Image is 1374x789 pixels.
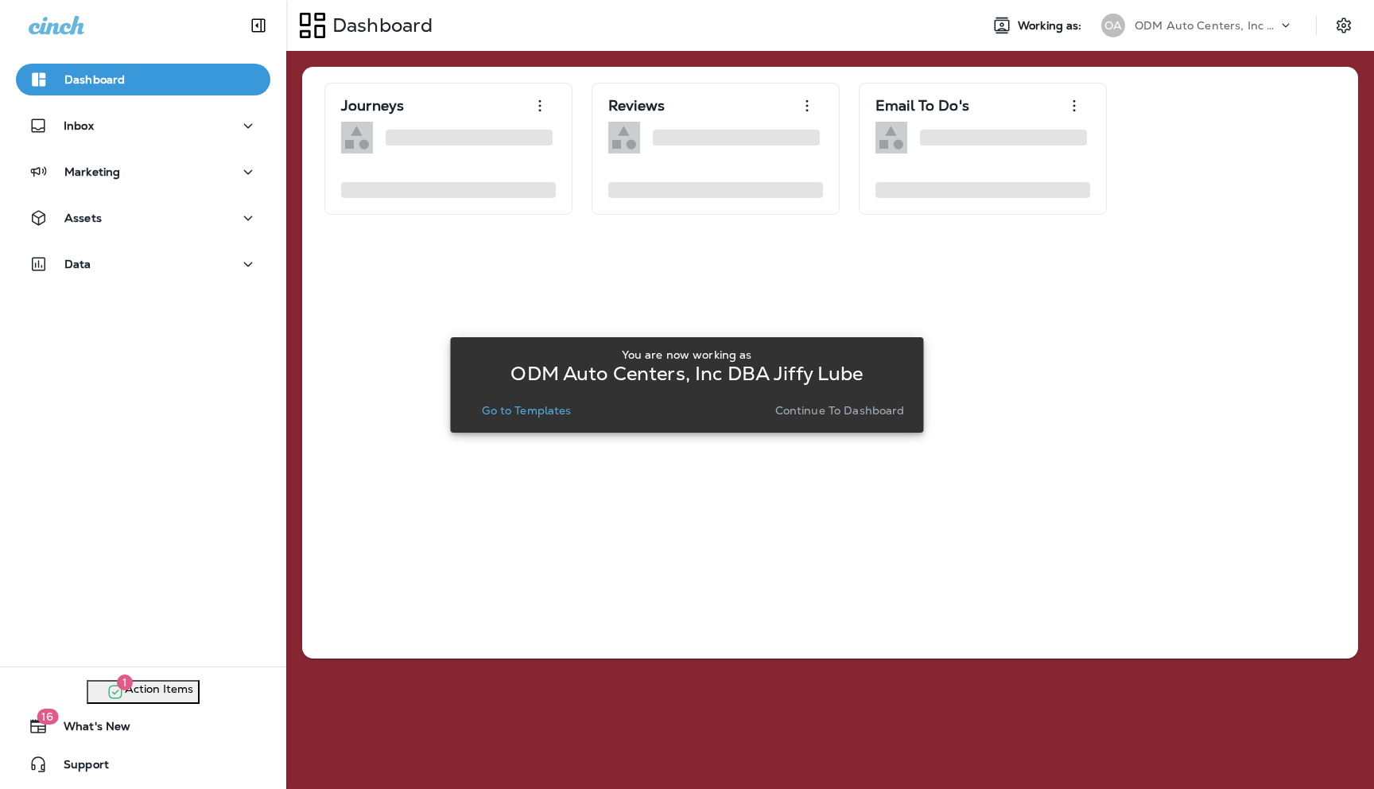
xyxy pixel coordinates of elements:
p: Inbox [64,119,94,132]
button: Inbox [16,110,270,142]
button: Assets [16,202,270,234]
button: Support [16,748,270,780]
p: Data [64,258,91,270]
p: ODM Auto Centers, Inc DBA Jiffy Lube [1135,19,1278,32]
p: ODM Auto Centers, Inc DBA Jiffy Lube [510,367,863,380]
button: 1Action Items [87,680,200,704]
p: Go to Templates [482,404,571,417]
button: Continue to Dashboard [769,399,911,422]
button: Data [16,248,270,280]
button: Go to Templates [475,399,577,422]
button: Dashboard [16,64,270,95]
button: 16What's New [16,710,270,742]
span: 1 [117,674,133,690]
button: Settings [1329,11,1358,40]
span: Working as: [1018,19,1085,33]
span: What's New [48,720,130,739]
span: 16 [37,709,58,725]
p: Journeys [341,98,404,114]
p: Assets [64,212,102,224]
button: Marketing [16,156,270,188]
p: Continue to Dashboard [775,404,905,417]
p: Dashboard [64,73,125,86]
div: OA [1101,14,1125,37]
button: Collapse Sidebar [236,10,281,41]
span: Support [48,758,109,777]
p: Dashboard [326,14,433,37]
span: Action Items [125,682,193,702]
p: Marketing [64,165,120,178]
p: You are now working as [622,348,751,361]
